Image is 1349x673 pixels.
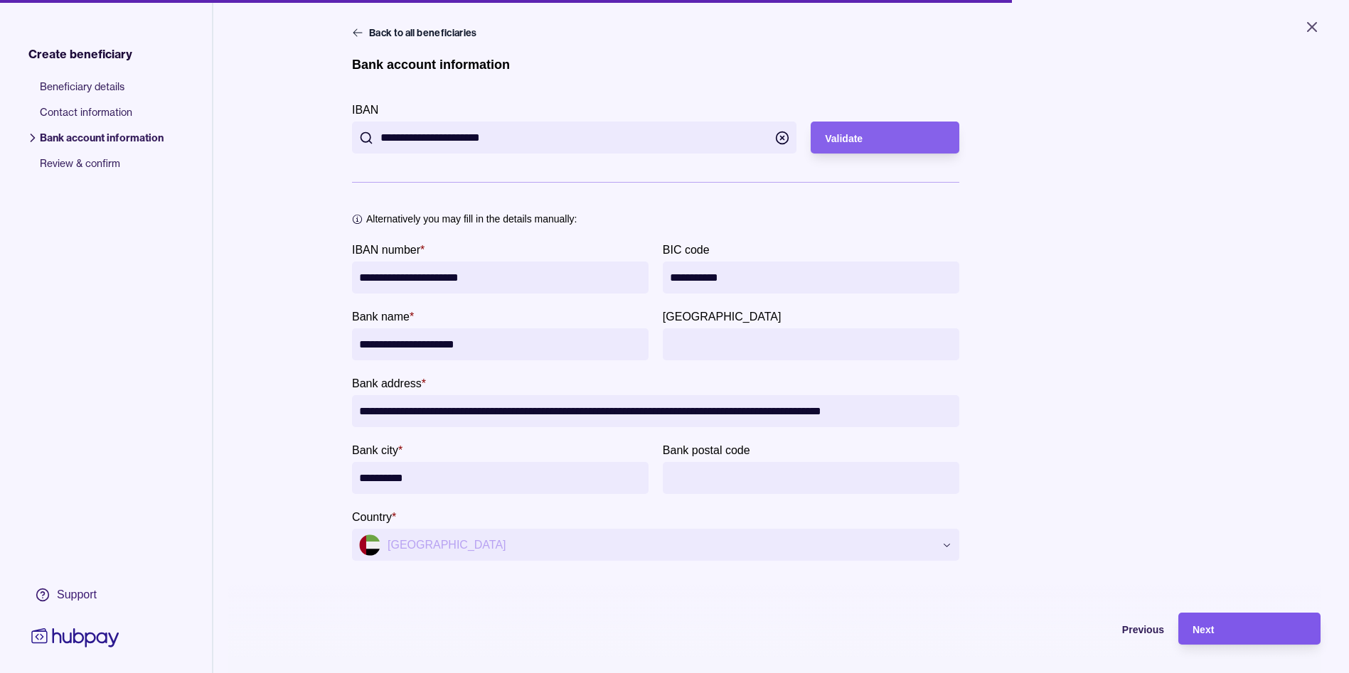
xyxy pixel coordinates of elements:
p: [GEOGRAPHIC_DATA] [663,311,782,323]
label: IBAN [352,101,378,118]
input: BIC code [670,262,952,294]
span: Bank account information [40,131,164,156]
input: IBAN [380,122,768,154]
span: Contact information [40,105,164,131]
button: Previous [1022,613,1164,645]
a: Support [28,580,122,610]
span: Next [1193,624,1214,635]
p: Bank postal code [663,444,750,456]
p: IBAN number [352,244,420,256]
p: BIC code [663,244,710,256]
button: Close [1286,11,1338,43]
span: Create beneficiary [28,45,132,63]
label: Bank address [352,375,426,392]
p: Bank address [352,377,422,389]
button: Back to all beneficiaries [352,26,480,40]
input: Bank city [359,462,641,494]
label: Country [352,508,396,525]
label: IBAN number [352,241,425,258]
label: Bank province [663,308,782,325]
label: Bank city [352,441,402,458]
input: bankName [359,328,641,360]
div: Support [57,587,97,603]
label: Bank postal code [663,441,750,458]
p: Alternatively you may fill in the details manually: [366,211,577,227]
input: Bank province [670,328,952,360]
button: Next [1178,613,1321,645]
input: Bank address [359,395,952,427]
p: IBAN [352,104,378,116]
label: Bank name [352,308,414,325]
p: Country [352,511,392,523]
label: BIC code [663,241,710,258]
h1: Bank account information [352,57,510,72]
p: Bank city [352,444,398,456]
p: Bank name [352,311,410,323]
button: Validate [811,122,959,154]
span: Review & confirm [40,156,164,182]
input: IBAN number [359,262,641,294]
span: Validate [825,133,863,144]
input: Bank postal code [670,462,952,494]
span: Previous [1122,624,1164,635]
span: Beneficiary details [40,80,164,105]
